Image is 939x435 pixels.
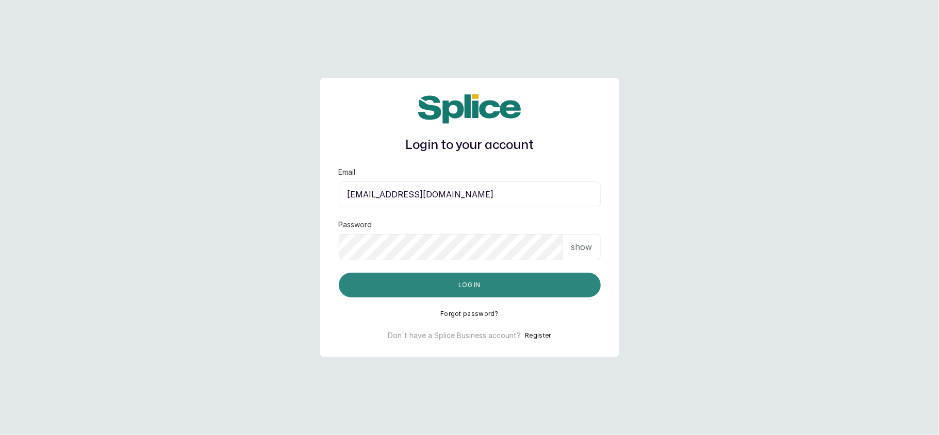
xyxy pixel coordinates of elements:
button: Log in [339,273,601,297]
button: Register [525,330,551,341]
label: Password [339,220,372,230]
p: show [571,241,592,253]
input: email@acme.com [339,181,601,207]
label: Email [339,167,356,177]
p: Don't have a Splice Business account? [388,330,521,341]
h1: Login to your account [339,136,601,155]
button: Forgot password? [440,310,499,318]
